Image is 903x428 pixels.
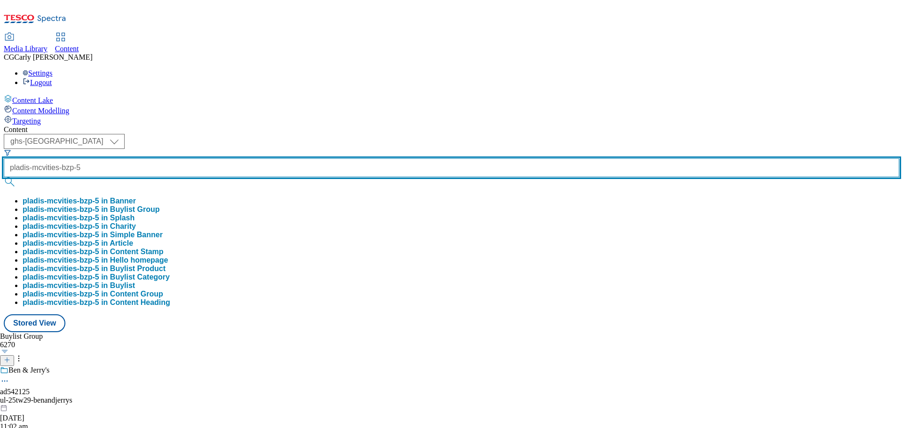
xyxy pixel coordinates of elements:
[23,290,163,298] div: pladis-mcvities-bzp-5 in
[23,248,164,256] button: pladis-mcvities-bzp-5 in Content Stamp
[23,273,170,281] div: pladis-mcvities-bzp-5 in
[12,107,69,115] span: Content Modelling
[23,222,136,231] div: pladis-mcvities-bzp-5 in
[110,290,163,298] span: Content Group
[4,158,899,177] input: Search
[23,265,166,273] button: pladis-mcvities-bzp-5 in Buylist Product
[4,33,48,53] a: Media Library
[4,53,14,61] span: CG
[8,366,49,374] div: Ben & Jerry's
[4,314,65,332] button: Stored View
[23,239,133,248] button: pladis-mcvities-bzp-5 in Article
[55,33,79,53] a: Content
[23,256,168,265] button: pladis-mcvities-bzp-5 in Hello homepage
[110,273,170,281] span: Buylist Category
[55,45,79,53] span: Content
[4,149,11,156] svg: Search Filters
[23,214,135,222] button: pladis-mcvities-bzp-5 in Splash
[4,94,899,105] a: Content Lake
[110,205,160,213] span: Buylist Group
[12,96,53,104] span: Content Lake
[23,231,163,239] button: pladis-mcvities-bzp-5 in Simple Banner
[23,248,164,256] div: pladis-mcvities-bzp-5 in
[4,105,899,115] a: Content Modelling
[14,53,93,61] span: Carly [PERSON_NAME]
[23,69,53,77] a: Settings
[23,205,160,214] div: pladis-mcvities-bzp-5 in
[23,273,170,281] button: pladis-mcvities-bzp-5 in Buylist Category
[23,298,170,307] button: pladis-mcvities-bzp-5 in Content Heading
[23,222,136,231] button: pladis-mcvities-bzp-5 in Charity
[23,205,160,214] button: pladis-mcvities-bzp-5 in Buylist Group
[110,222,136,230] span: Charity
[12,117,41,125] span: Targeting
[23,78,52,86] a: Logout
[23,281,135,290] button: pladis-mcvities-bzp-5 in Buylist
[4,45,48,53] span: Media Library
[4,125,899,134] div: Content
[4,115,899,125] a: Targeting
[23,197,136,205] button: pladis-mcvities-bzp-5 in Banner
[110,248,164,256] span: Content Stamp
[23,290,163,298] button: pladis-mcvities-bzp-5 in Content Group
